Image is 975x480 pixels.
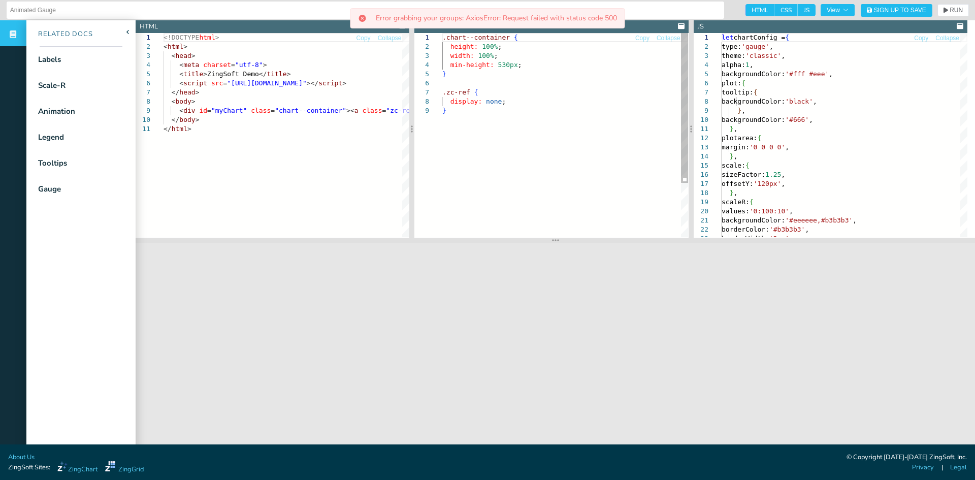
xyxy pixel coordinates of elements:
[785,216,853,224] span: '#eeeeee,#b3b3b3'
[745,52,781,59] span: 'classic'
[136,70,150,79] div: 5
[8,463,50,472] span: ZingSoft Sites:
[656,34,681,43] button: Collapse
[694,188,708,198] div: 18
[377,34,402,43] button: Collapse
[741,43,769,50] span: 'gauge'
[694,51,708,60] div: 3
[263,61,267,69] span: >
[26,29,93,40] div: Related Docs
[694,70,708,79] div: 5
[215,34,219,41] span: >
[745,61,750,69] span: 1
[136,42,150,51] div: 2
[494,52,498,59] span: ;
[354,107,359,114] span: a
[38,80,66,91] div: Scale-R
[172,52,176,59] span: <
[267,70,287,78] span: title
[874,7,926,13] span: Sign Up to Save
[694,170,708,179] div: 16
[829,70,833,78] span: ,
[694,97,708,106] div: 8
[769,226,805,233] span: '#b3b3b3'
[136,88,150,97] div: 7
[211,107,247,114] span: "myChart"
[785,70,829,78] span: '#fff #eee'
[694,234,708,243] div: 23
[722,88,754,96] span: tooltip:
[259,70,267,78] span: </
[203,70,207,78] span: >
[442,88,470,96] span: .zc-ref
[223,79,227,87] span: =
[821,4,855,16] button: View
[722,207,750,215] span: values:
[757,134,761,142] span: {
[183,79,207,87] span: script
[729,152,733,160] span: }
[207,107,211,114] span: =
[805,226,809,233] span: ,
[307,79,318,87] span: ></
[164,34,199,41] span: <!DOCTYPE
[271,107,275,114] span: =
[183,70,203,78] span: title
[694,60,708,70] div: 4
[698,22,704,31] div: JS
[722,116,785,123] span: backgroundColor:
[722,198,750,206] span: scaleR:
[722,79,741,87] span: plot:
[203,61,231,69] span: charset
[789,207,793,215] span: ,
[694,134,708,143] div: 12
[789,235,793,242] span: ,
[414,60,429,70] div: 4
[753,180,781,187] span: '120px'
[722,70,785,78] span: backgroundColor:
[785,98,813,105] span: 'black'
[694,143,708,152] div: 13
[382,107,386,114] span: =
[694,207,708,216] div: 20
[136,33,150,42] div: 1
[785,143,789,151] span: ,
[199,107,207,114] span: id
[251,107,271,114] span: class
[657,35,680,41] span: Collapse
[785,34,789,41] span: {
[179,116,195,123] span: body
[914,35,928,41] span: Copy
[414,88,429,97] div: 7
[498,61,518,69] span: 530px
[10,2,721,18] input: Untitled Demo
[414,97,429,106] div: 8
[362,107,382,114] span: class
[809,116,813,123] span: ,
[136,124,150,134] div: 11
[745,4,816,16] div: checkbox-group
[478,52,494,59] span: 100%
[729,125,733,133] span: }
[414,33,429,42] div: 1
[722,52,745,59] span: theme:
[356,34,371,43] button: Copy
[950,463,967,472] a: Legal
[207,70,259,78] span: ZingSoft Demo
[183,43,187,50] span: >
[38,106,75,117] div: Animation
[694,106,708,115] div: 9
[183,107,195,114] span: div
[745,4,774,16] span: HTML
[722,134,757,142] span: plotarea:
[136,60,150,70] div: 4
[179,107,183,114] span: <
[442,70,446,78] span: }
[38,183,61,195] div: Gauge
[378,35,402,41] span: Collapse
[191,98,196,105] span: >
[722,143,750,151] span: margin:
[136,243,975,455] iframe: Your browser does not support iframes.
[172,88,180,96] span: </
[199,34,215,41] span: html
